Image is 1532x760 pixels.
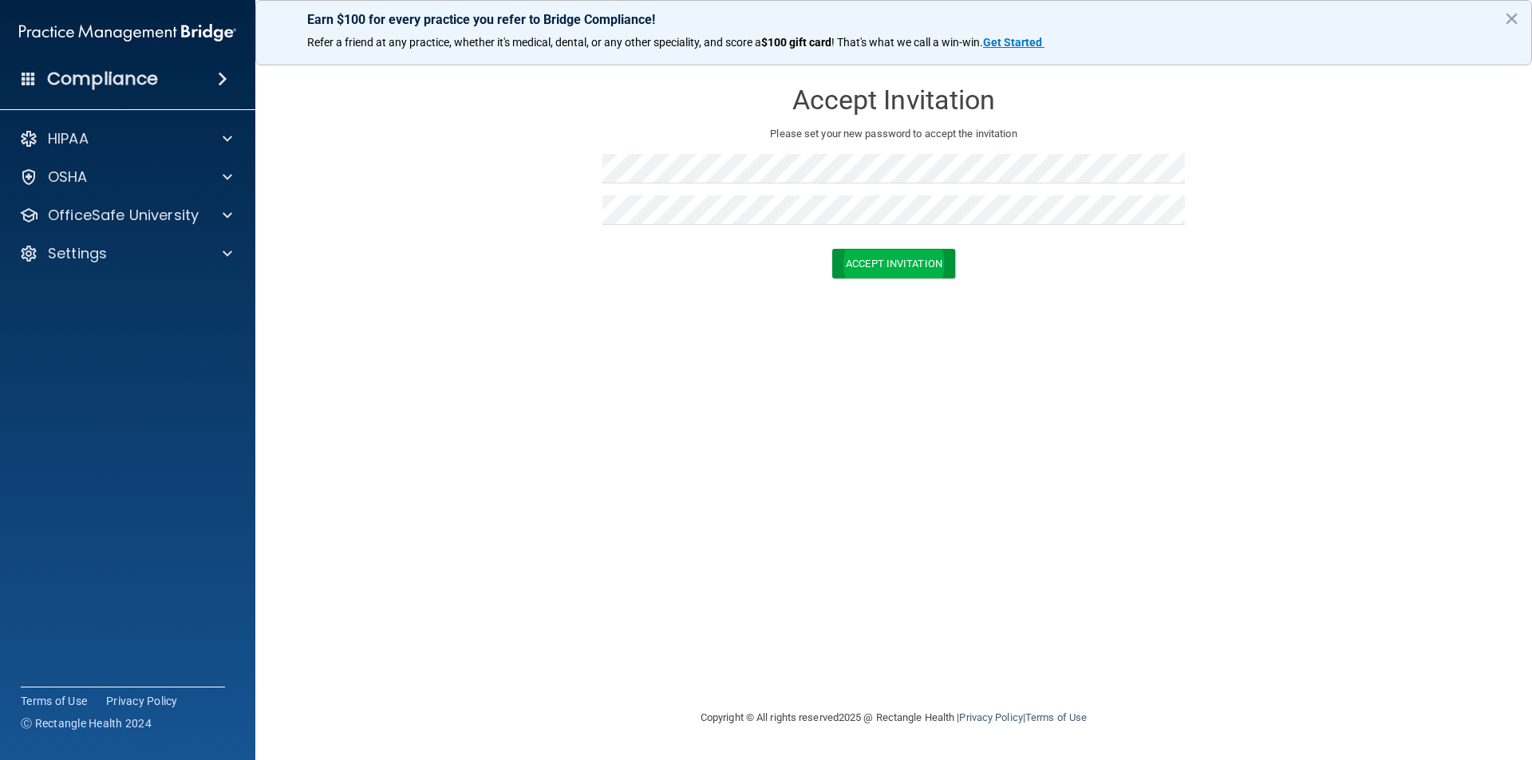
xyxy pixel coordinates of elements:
a: Terms of Use [1025,711,1087,723]
span: ! That's what we call a win-win. [831,36,983,49]
p: Earn $100 for every practice you refer to Bridge Compliance! [307,12,1480,27]
a: HIPAA [19,129,232,148]
a: OfficeSafe University [19,206,232,225]
img: PMB logo [19,17,236,49]
span: Ⓒ Rectangle Health 2024 [21,715,152,731]
a: Privacy Policy [106,693,178,709]
h4: Compliance [47,68,158,90]
strong: $100 gift card [761,36,831,49]
a: Settings [19,244,232,263]
a: OSHA [19,167,232,187]
p: OSHA [48,167,88,187]
a: Terms of Use [21,693,87,709]
p: Please set your new password to accept the invitation [614,124,1173,144]
strong: Get Started [983,36,1042,49]
button: Close [1504,6,1519,31]
p: HIPAA [48,129,89,148]
button: Accept Invitation [832,249,955,278]
p: Settings [48,244,107,263]
div: Copyright © All rights reserved 2025 @ Rectangle Health | | [602,692,1185,743]
p: OfficeSafe University [48,206,199,225]
a: Privacy Policy [959,711,1022,723]
a: Get Started [983,36,1044,49]
span: Refer a friend at any practice, whether it's medical, dental, or any other speciality, and score a [307,36,761,49]
h3: Accept Invitation [602,85,1185,115]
